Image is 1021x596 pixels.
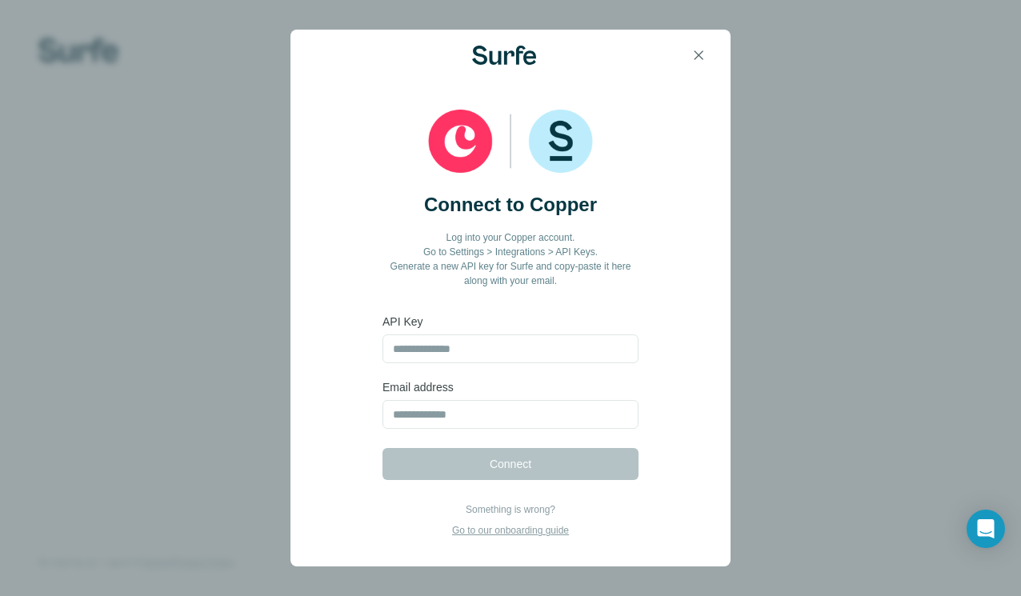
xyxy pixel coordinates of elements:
[452,502,569,517] p: Something is wrong?
[472,46,536,65] img: Surfe Logo
[428,110,593,174] img: Copper and Surfe logos
[424,192,597,218] h2: Connect to Copper
[382,230,639,288] p: Log into your Copper account. Go to Settings > Integrations > API Keys. Generate a new API key fo...
[452,523,569,538] p: Go to our onboarding guide
[382,379,639,395] label: Email address
[967,510,1005,548] div: Open Intercom Messenger
[382,314,639,330] label: API Key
